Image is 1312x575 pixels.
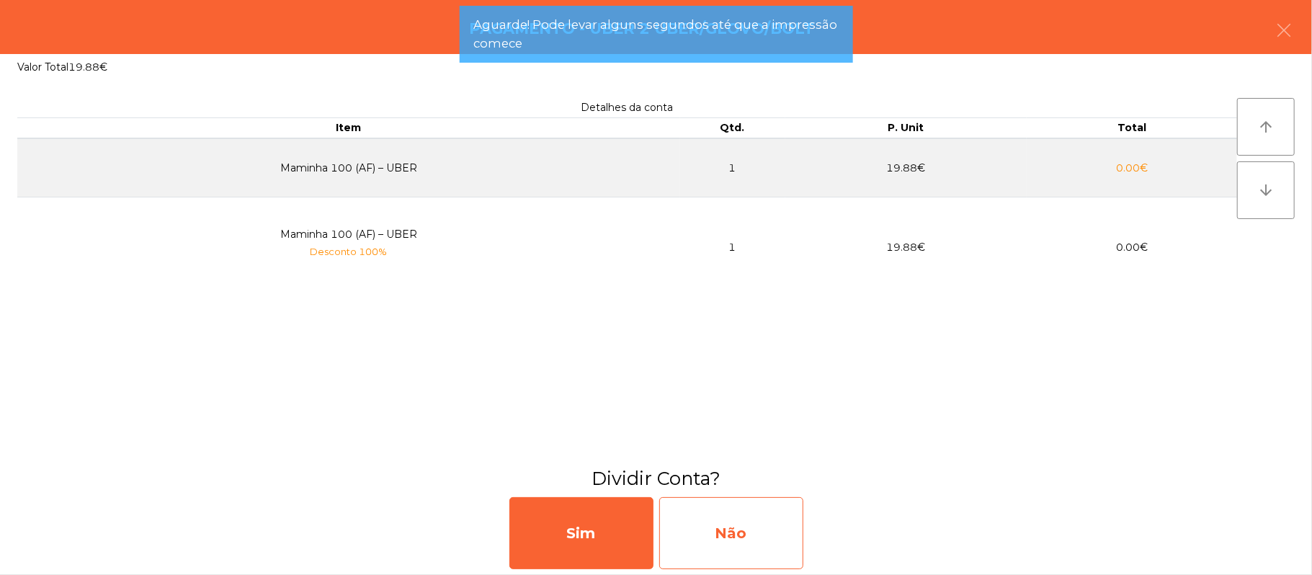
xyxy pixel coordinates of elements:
[17,197,680,298] td: Maminha 100 (AF) – UBER
[785,118,1027,138] th: P. Unit
[1027,118,1237,138] th: Total
[680,197,785,298] td: 1
[680,118,785,138] th: Qtd.
[1237,98,1295,156] button: arrow_upward
[17,61,68,73] span: Valor Total
[581,101,674,114] span: Detalhes da conta
[1237,161,1295,219] button: arrow_downward
[68,61,107,73] span: 19.88€
[17,138,680,197] td: Maminha 100 (AF) – UBER
[11,465,1301,491] h3: Dividir Conta?
[659,497,803,569] div: Não
[509,497,653,569] div: Sim
[680,138,785,197] td: 1
[785,197,1027,298] td: 19.88€
[26,244,671,259] p: Desconto 100%
[1116,161,1148,174] span: 0.00€
[785,138,1027,197] td: 19.88€
[1257,182,1275,199] i: arrow_downward
[17,118,680,138] th: Item
[1257,118,1275,135] i: arrow_upward
[473,16,838,52] span: Aguarde! Pode levar alguns segundos até que a impressão comece
[1027,197,1237,298] td: 0.00€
